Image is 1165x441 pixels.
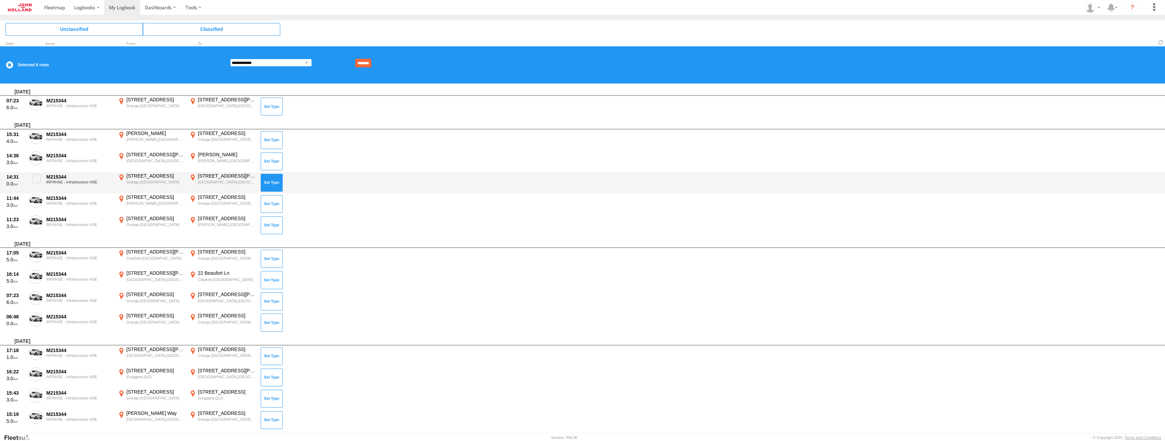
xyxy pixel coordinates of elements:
[188,291,257,311] label: Click to View Event Location
[7,257,25,263] div: 5.0
[198,201,256,206] div: Grange,[GEOGRAPHIC_DATA]
[117,367,185,387] label: Click to View Event Location
[46,104,113,108] div: INFRHSE - Infrastructure HSE
[117,97,185,116] label: Click to View Event Location
[198,151,256,158] div: [PERSON_NAME]
[7,299,25,305] div: 6.0
[5,61,14,69] label: Clear Selection
[261,174,283,192] button: Click to Set
[46,216,113,223] div: M215344
[126,256,184,261] div: Clayfield,[GEOGRAPHIC_DATA]
[188,173,257,193] label: Click to View Event Location
[117,151,185,171] label: Click to View Event Location
[5,42,26,46] div: Click to Sort
[7,314,25,320] div: 06:48
[198,158,256,163] div: [PERSON_NAME],[GEOGRAPHIC_DATA]
[188,313,257,332] label: Click to View Event Location
[261,250,283,268] button: Click to Set
[198,215,256,222] div: [STREET_ADDRESS]
[126,97,184,103] div: [STREET_ADDRESS]
[126,194,184,200] div: [STREET_ADDRESS]
[198,249,256,255] div: [STREET_ADDRESS]
[7,320,25,327] div: 0.0
[7,292,25,298] div: 07:23
[7,278,25,284] div: 5.0
[198,194,256,200] div: [STREET_ADDRESS]
[117,249,185,269] label: Click to View Event Location
[117,270,185,290] label: Click to View Event Location
[7,390,25,396] div: 15:43
[126,417,184,422] div: [GEOGRAPHIC_DATA],[GEOGRAPHIC_DATA]
[46,98,113,104] div: M215344
[8,3,32,11] img: jhg-logo.svg
[46,256,113,260] div: INFRHSE - Infrastructure HSE
[198,389,256,395] div: [STREET_ADDRESS]
[188,215,257,235] label: Click to View Event Location
[188,151,257,171] label: Click to View Event Location
[198,291,256,297] div: [STREET_ADDRESS][PERSON_NAME]
[117,346,185,366] label: Click to View Event Location
[126,291,184,297] div: [STREET_ADDRESS]
[46,390,113,396] div: M215344
[261,195,283,213] button: Click to Set
[46,223,113,227] div: INFRHSE - Infrastructure HSE
[198,320,256,325] div: Grange,[GEOGRAPHIC_DATA]
[126,151,184,158] div: [STREET_ADDRESS][PERSON_NAME]
[117,410,185,430] label: Click to View Event Location
[198,410,256,416] div: [STREET_ADDRESS]
[117,42,185,46] div: From
[188,367,257,387] label: Click to View Event Location
[7,98,25,104] div: 07:23
[4,434,35,441] a: Visit our Website
[126,346,184,352] div: [STREET_ADDRESS][PERSON_NAME]
[7,174,25,180] div: 14:31
[126,374,184,379] div: Enoggera,QLD
[7,159,25,166] div: 3.0
[46,277,113,281] div: INFRHSE - Infrastructure HSE
[7,216,25,223] div: 11:23
[261,292,283,310] button: Click to Set
[7,152,25,159] div: 14:38
[46,417,113,421] div: INFRHSE - Infrastructure HSE
[46,411,113,417] div: M215344
[45,42,114,46] div: Asset
[7,131,25,137] div: 15:31
[198,313,256,319] div: [STREET_ADDRESS]
[261,216,283,234] button: Click to Set
[126,353,184,358] div: [GEOGRAPHIC_DATA],[GEOGRAPHIC_DATA]
[117,194,185,214] label: Click to View Event Location
[46,298,113,303] div: INFRHSE - Infrastructure HSE
[117,173,185,193] label: Click to View Event Location
[2,2,38,13] a: Return to Dashboard
[261,131,283,149] button: Click to Set
[7,195,25,201] div: 11:44
[551,436,577,440] div: Version: 306.00
[117,215,185,235] label: Click to View Event Location
[46,314,113,320] div: M215344
[7,397,25,403] div: 3.0
[198,396,256,400] div: Enoggera,QLD
[188,42,257,46] div: To
[126,367,184,374] div: [STREET_ADDRESS]
[46,292,113,298] div: M215344
[46,201,113,205] div: INFRHSE - Infrastructure HSE
[7,369,25,375] div: 16:22
[7,202,25,208] div: 3.0
[261,152,283,170] button: Click to Set
[126,103,184,108] div: Grange,[GEOGRAPHIC_DATA]
[143,23,280,35] span: Click to view Classified Trips
[188,410,257,430] label: Click to View Event Location
[46,396,113,400] div: INFRHSE - Infrastructure HSE
[7,181,25,187] div: 0.0
[198,130,256,136] div: [STREET_ADDRESS]
[126,396,184,400] div: Grange,[GEOGRAPHIC_DATA]
[46,375,113,379] div: INFRHSE - Infrastructure HSE
[261,347,283,365] button: Click to Set
[1157,39,1165,46] span: Refresh
[7,138,25,144] div: 4.0
[198,180,256,184] div: [GEOGRAPHIC_DATA],[GEOGRAPHIC_DATA]
[126,277,184,282] div: [GEOGRAPHIC_DATA],[GEOGRAPHIC_DATA]
[188,130,257,150] label: Click to View Event Location
[126,389,184,395] div: [STREET_ADDRESS]
[198,256,256,261] div: Grange,[GEOGRAPHIC_DATA]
